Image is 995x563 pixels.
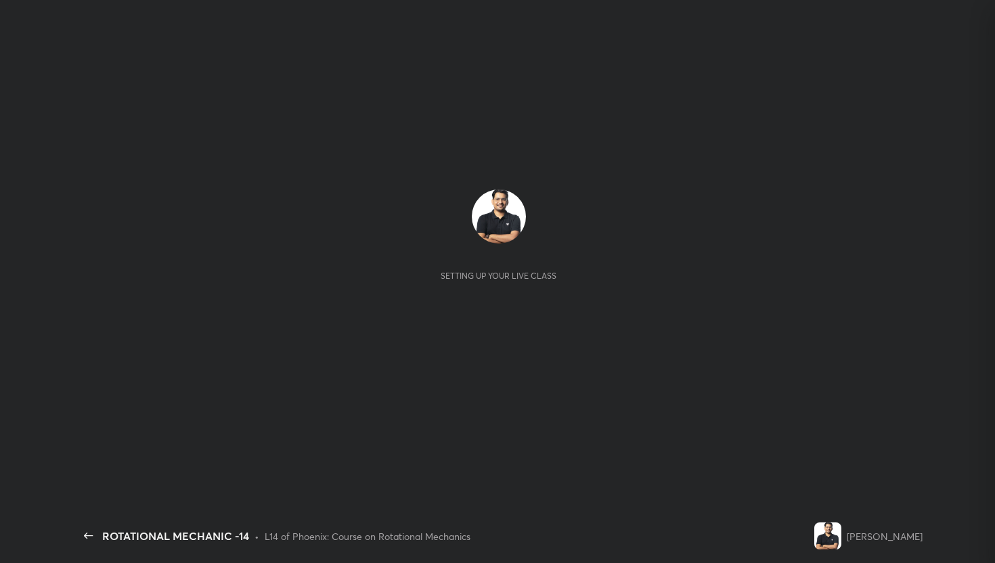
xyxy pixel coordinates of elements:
img: ceabdeb00eb74dbfa2d72374b0a91b33.jpg [814,522,841,549]
div: ROTATIONAL MECHANIC -14 [102,528,249,544]
div: [PERSON_NAME] [847,529,923,543]
div: Setting up your live class [441,271,556,281]
img: ceabdeb00eb74dbfa2d72374b0a91b33.jpg [472,189,526,244]
div: L14 of Phoenix: Course on Rotational Mechanics [265,529,470,543]
div: • [255,529,259,543]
